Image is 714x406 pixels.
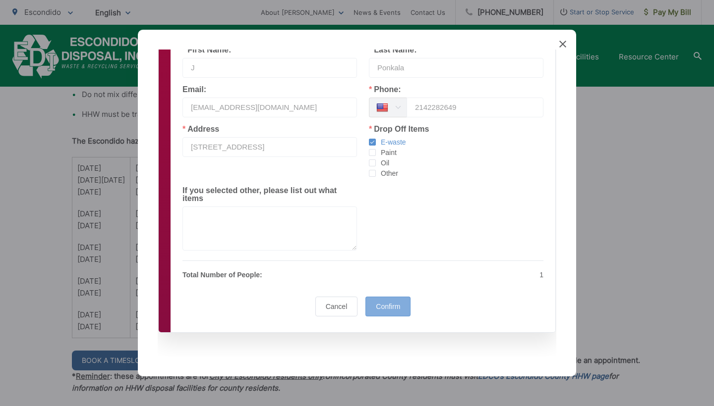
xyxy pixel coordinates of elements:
[376,303,400,310] span: Confirm
[369,137,543,179] div: checkbox-group
[182,187,357,203] label: If you selected other, please list out what items
[182,86,206,94] label: Email:
[407,98,543,117] input: (201) 555 0123
[376,169,398,178] span: Other
[369,269,543,281] p: 1
[369,46,416,54] label: Last Name:
[182,46,231,54] label: First Name:
[376,138,406,147] span: E-waste
[369,86,401,94] label: Phone:
[376,148,397,157] span: Paint
[182,98,357,117] input: example@mail.com
[182,269,357,281] p: Total Number of People:
[376,158,389,168] span: Oil
[369,125,429,133] label: Drop Off Items
[182,125,219,133] label: Address
[326,303,348,310] span: Cancel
